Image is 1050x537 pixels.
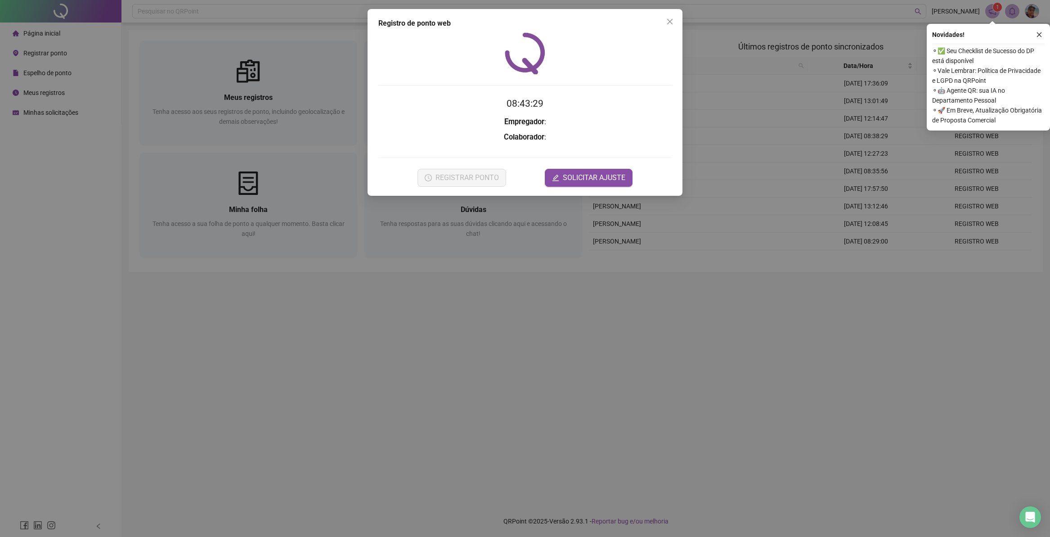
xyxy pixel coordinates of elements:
[663,14,677,29] button: Close
[545,169,633,187] button: editSOLICITAR AJUSTE
[378,131,672,143] h3: :
[552,174,559,181] span: edit
[1036,32,1042,38] span: close
[378,18,672,29] div: Registro de ponto web
[504,133,544,141] strong: Colaborador
[505,32,545,74] img: QRPoint
[378,116,672,128] h3: :
[563,172,625,183] span: SOLICITAR AJUSTE
[417,169,506,187] button: REGISTRAR PONTO
[932,46,1045,66] span: ⚬ ✅ Seu Checklist de Sucesso do DP está disponível
[504,117,544,126] strong: Empregador
[666,18,673,25] span: close
[932,30,965,40] span: Novidades !
[932,105,1045,125] span: ⚬ 🚀 Em Breve, Atualização Obrigatória de Proposta Comercial
[932,66,1045,86] span: ⚬ Vale Lembrar: Política de Privacidade e LGPD na QRPoint
[932,86,1045,105] span: ⚬ 🤖 Agente QR: sua IA no Departamento Pessoal
[507,98,543,109] time: 08:43:29
[1019,506,1041,528] div: Open Intercom Messenger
